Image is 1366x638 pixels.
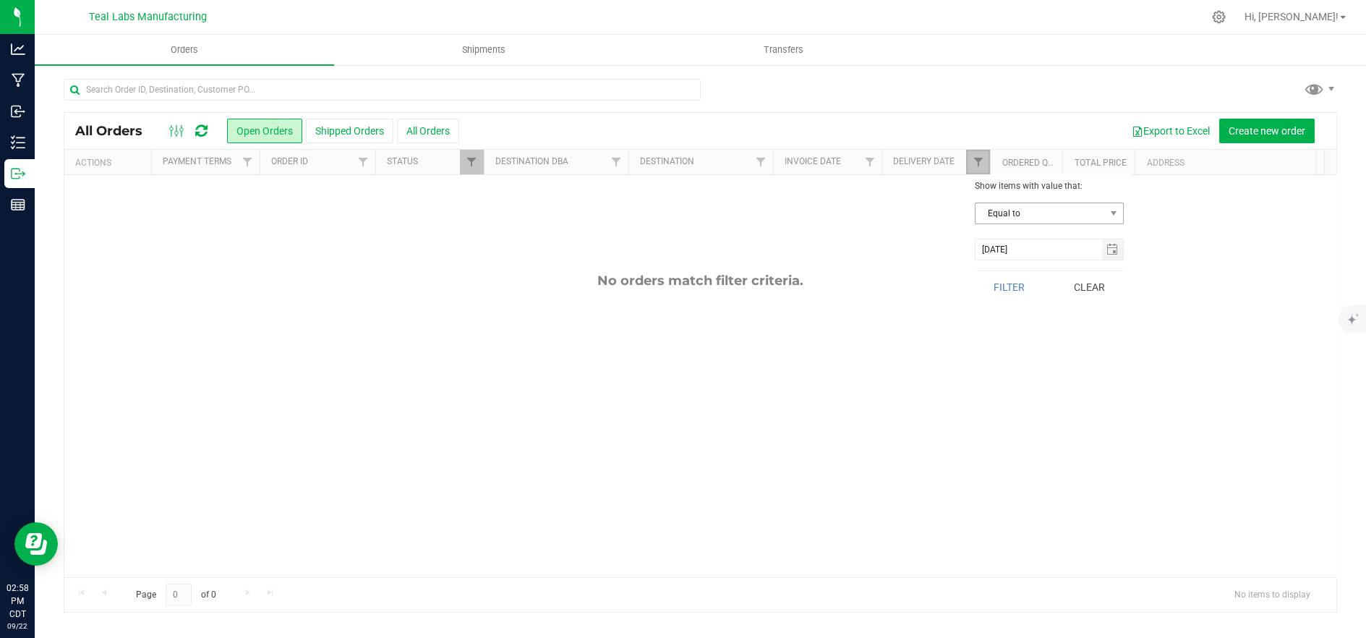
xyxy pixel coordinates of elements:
[1002,158,1057,168] a: Ordered qty
[236,150,260,174] a: Filter
[1135,150,1315,175] th: Address
[151,43,218,56] span: Orders
[1074,158,1126,168] a: Total Price
[966,174,1132,307] form: Show items with value that:
[1210,10,1228,24] div: Manage settings
[11,197,25,212] inline-svg: Reports
[858,150,882,174] a: Filter
[7,582,28,621] p: 02:58 PM CDT
[640,156,694,166] a: Destination
[1223,584,1322,605] span: No items to display
[11,73,25,88] inline-svg: Manufacturing
[749,150,773,174] a: Filter
[11,42,25,56] inline-svg: Analytics
[1219,119,1315,143] button: Create new order
[605,150,628,174] a: Filter
[7,621,28,631] p: 09/22
[785,156,841,166] a: Invoice Date
[976,203,1105,224] span: Equal to
[460,150,484,174] a: Filter
[893,156,955,166] a: Delivery Date
[306,119,393,143] button: Shipped Orders
[11,104,25,119] inline-svg: Inbound
[1229,125,1305,137] span: Create new order
[75,123,157,139] span: All Orders
[1102,239,1123,260] span: select
[14,522,58,566] iframe: Resource center
[11,166,25,181] inline-svg: Outbound
[351,150,375,174] a: Filter
[334,35,633,65] a: Shipments
[975,180,1124,192] div: Show items with value that:
[975,203,1124,224] span: Operator
[1105,203,1123,224] span: select
[975,271,1044,303] button: Filter
[1054,271,1124,303] button: Clear
[744,43,823,56] span: Transfers
[227,119,302,143] button: Open Orders
[64,79,701,101] input: Search Order ID, Destination, Customer PO...
[1245,11,1339,22] span: Hi, [PERSON_NAME]!
[1122,119,1219,143] button: Export to Excel
[124,584,228,606] span: Page of 0
[163,156,231,166] a: Payment Terms
[64,273,1336,289] div: No orders match filter criteria.
[75,158,145,168] div: Actions
[387,156,418,166] a: Status
[443,43,525,56] span: Shipments
[89,11,207,23] span: Teal Labs Manufacturing
[397,119,459,143] button: All Orders
[633,35,933,65] a: Transfers
[271,156,308,166] a: Order ID
[11,135,25,150] inline-svg: Inventory
[976,239,1102,260] input: Value
[966,150,990,174] a: Filter
[35,35,334,65] a: Orders
[495,156,568,166] a: Destination DBA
